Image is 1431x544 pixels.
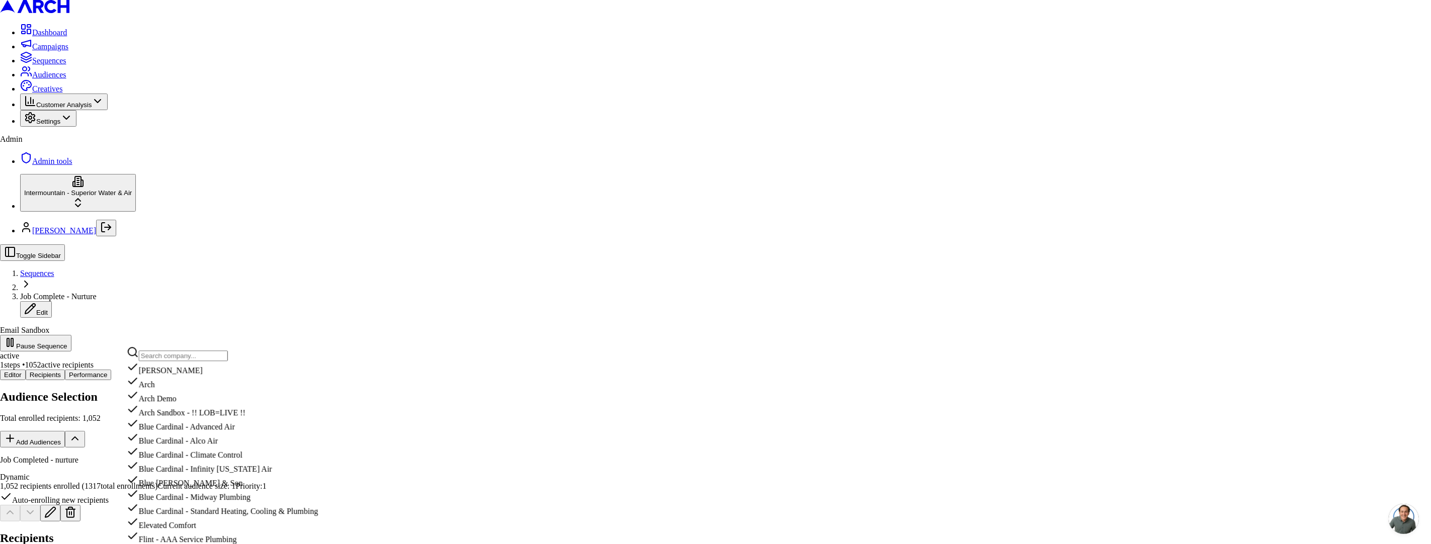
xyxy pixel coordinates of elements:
div: Blue [PERSON_NAME] & Son [127,474,353,488]
div: [PERSON_NAME] [127,361,353,375]
div: Blue Cardinal - Midway Plumbing [127,488,353,502]
div: Blue Cardinal - Alco Air [127,431,353,445]
div: Flint - AAA Service Plumbing [127,530,353,544]
div: Arch [127,375,353,389]
div: Elevated Comfort [127,516,353,530]
div: Blue Cardinal - Climate Control [127,445,353,460]
div: Arch Demo [127,389,353,403]
div: Blue Cardinal - Advanced Air [127,417,353,431]
div: Blue Cardinal - Infinity [US_STATE] Air [127,460,353,474]
div: Blue Cardinal - Standard Heating, Cooling & Plumbing [127,502,353,516]
div: Arch Sandbox - !! LOB=LIVE !! [127,403,353,417]
input: Search company... [139,350,228,361]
